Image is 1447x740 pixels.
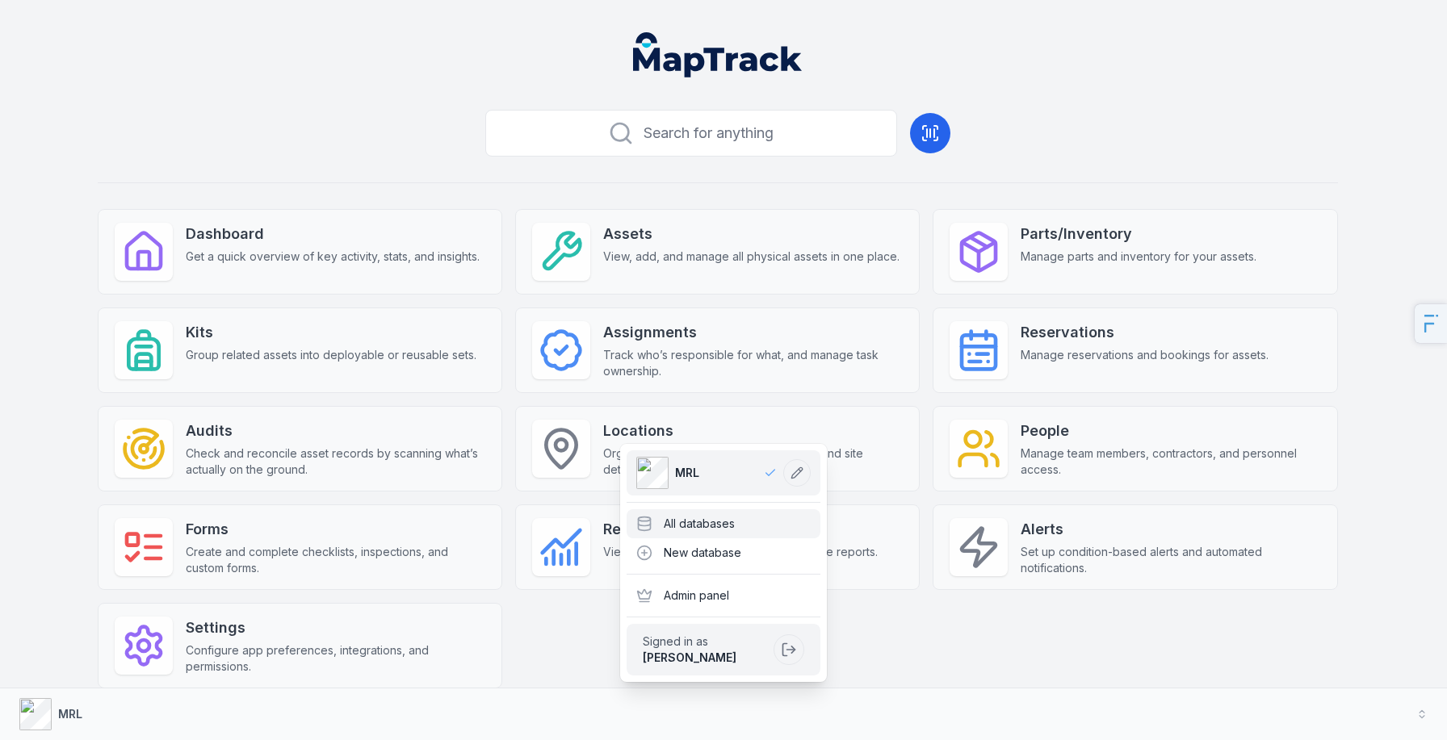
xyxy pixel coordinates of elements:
div: New database [627,538,820,567]
div: MRL [620,444,827,682]
span: MRL [675,465,699,481]
strong: [PERSON_NAME] [643,650,736,664]
div: All databases [627,509,820,538]
div: Admin panel [627,581,820,610]
span: Signed in as [643,633,767,650]
strong: MRL [58,707,82,721]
